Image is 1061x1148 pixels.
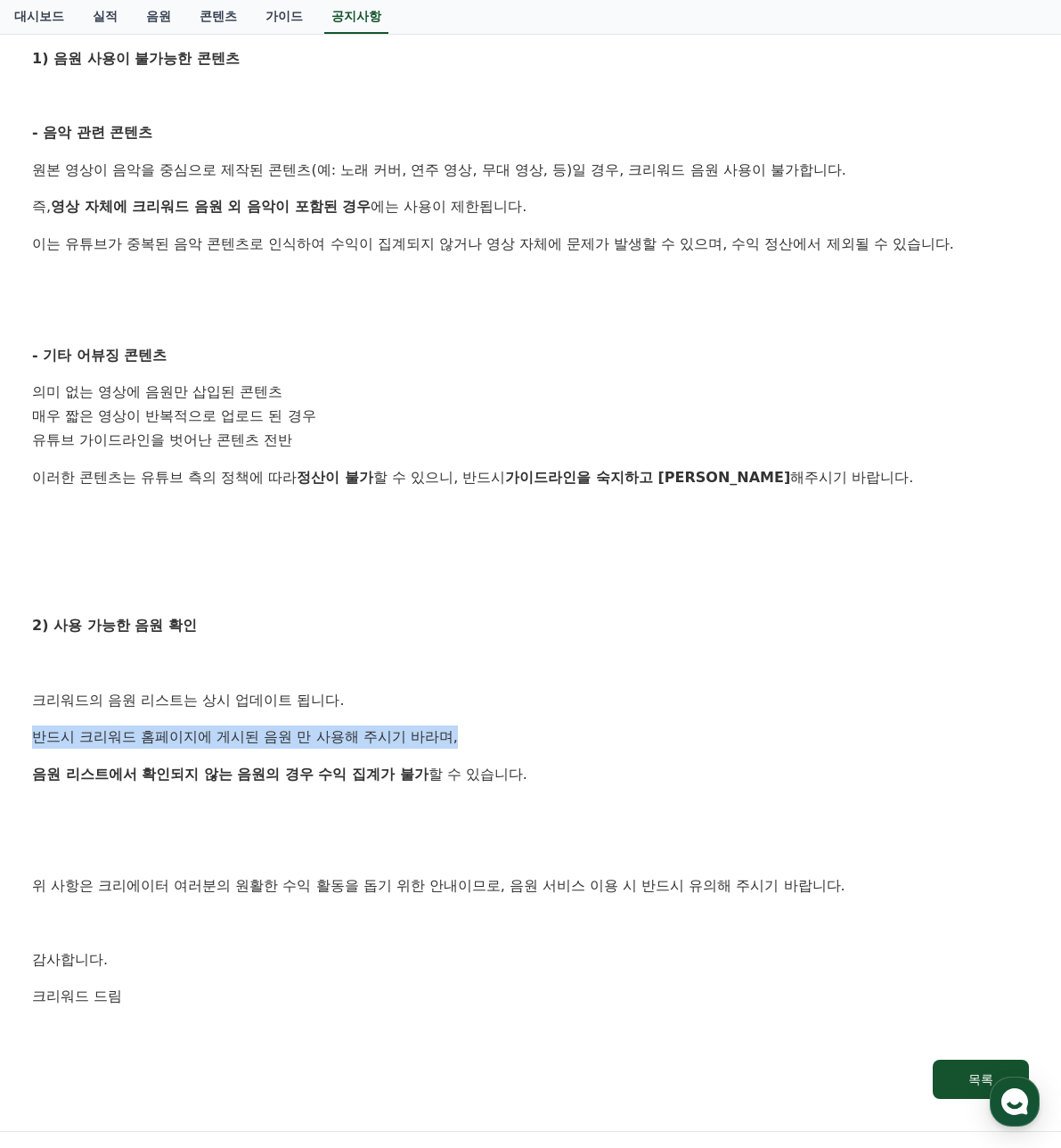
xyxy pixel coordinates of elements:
strong: 음원 리스트에서 확인되지 않는 음원의 경우 수익 집계가 불가 [32,766,428,783]
div: 목록 [968,1070,993,1088]
li: 매우 짧은 영상이 반복적으로 업로드 된 경우 [32,405,1029,429]
p: 크리워드 드림 [32,985,1029,1008]
strong: 영상 자체에 크리워드 음원 외 음악이 포함된 경우 [51,198,371,215]
strong: 1) 음원 사용이 불가능한 콘텐츠 [32,50,240,67]
a: 대화 [118,565,230,610]
p: 원본 영상이 음악을 중심으로 제작된 콘텐츠(예: 노래 커버, 연주 영상, 무대 영상, 등)일 경우, 크리워드 음원 사용이 불가합니다. [32,159,1029,182]
span: 대화 [163,593,184,607]
p: 위 사항은 크리에이터 여러분의 원활한 수익 활동을 돕기 위한 안내이므로, 음원 서비스 이용 시 반드시 유의해 주시기 바랍니다. [32,874,1029,898]
a: 목록 [32,1060,1029,1099]
span: 설정 [275,592,297,606]
strong: - 기타 어뷰징 콘텐츠 [32,347,167,364]
p: 반드시 크리워드 홈페이지에 게시된 음원 만 사용해 주시기 바라며, [32,726,1029,749]
strong: - 음악 관련 콘텐츠 [32,124,152,141]
p: 감사합니다. [32,948,1029,972]
p: 할 수 있습니다. [32,763,1029,786]
strong: 2) 사용 가능한 음원 확인 [32,617,197,634]
p: 이러한 콘텐츠는 유튜브 측의 정책에 따라 할 수 있으니, 반드시 해주시기 바랍니다. [32,466,1029,489]
a: 설정 [230,565,342,610]
button: 목록 [933,1060,1029,1099]
strong: 정산이 불가 [297,469,373,486]
li: 의미 없는 영상에 음원만 삽입된 콘텐츠 [32,381,1029,405]
strong: 가이드라인을 숙지하고 [PERSON_NAME] [505,469,790,486]
li: 유튜브 가이드라인을 벗어난 콘텐츠 전반 [32,429,1029,453]
p: 즉, 에는 사용이 제한됩니다. [32,195,1029,218]
a: 홈 [5,565,118,610]
p: 이는 유튜브가 중복된 음악 콘텐츠로 인식하여 수익이 집계되지 않거나 영상 자체에 문제가 발생할 수 있으며, 수익 정산에서 제외될 수 있습니다. [32,233,1029,256]
span: 홈 [56,592,67,606]
p: 크리워드의 음원 리스트는 상시 업데이트 됩니다. [32,689,1029,712]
